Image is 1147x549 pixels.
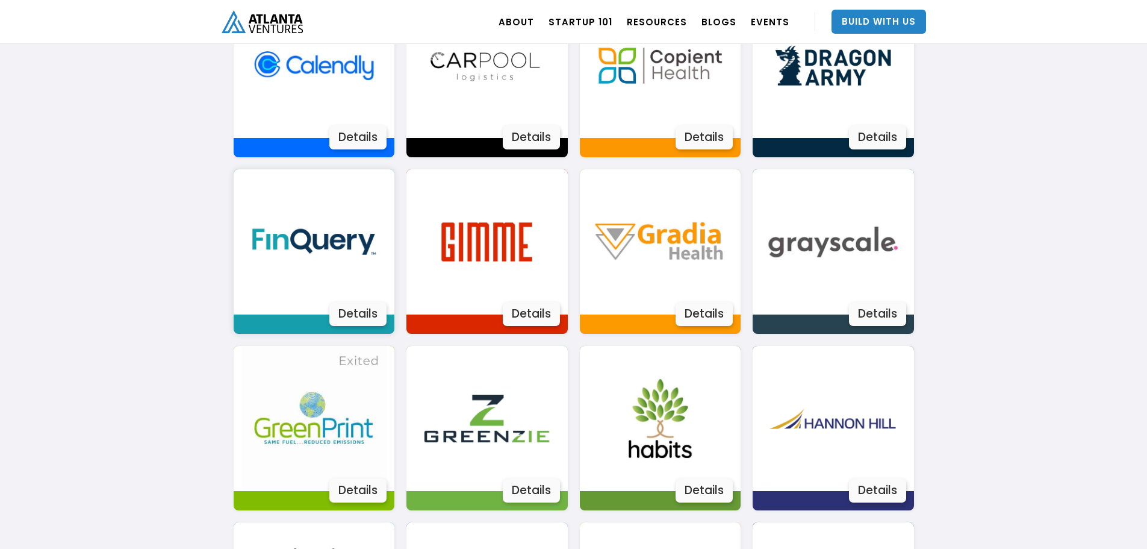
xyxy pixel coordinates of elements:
[329,125,387,149] div: Details
[329,478,387,503] div: Details
[849,302,906,326] div: Details
[676,478,733,503] div: Details
[503,302,560,326] div: Details
[849,125,906,149] div: Details
[241,346,387,491] img: Image 3
[751,5,789,39] a: EVENTS
[588,346,733,491] img: Image 3
[588,169,733,315] img: Image 3
[760,346,906,491] img: Image 3
[831,10,926,34] a: Build With Us
[503,125,560,149] div: Details
[549,5,612,39] a: Startup 101
[414,169,559,315] img: Image 3
[414,346,559,491] img: Image 3
[499,5,534,39] a: ABOUT
[849,478,906,503] div: Details
[676,125,733,149] div: Details
[241,169,387,315] img: Image 3
[503,478,560,503] div: Details
[627,5,687,39] a: RESOURCES
[701,5,736,39] a: BLOGS
[329,302,387,326] div: Details
[760,169,906,315] img: Image 3
[676,302,733,326] div: Details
